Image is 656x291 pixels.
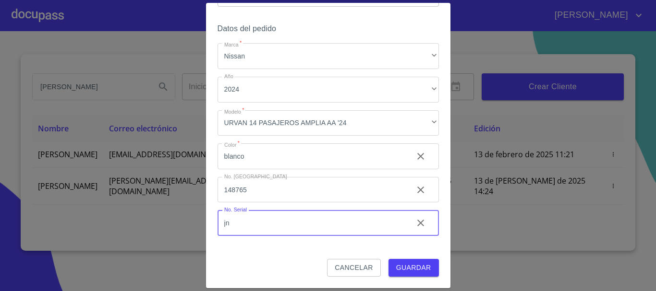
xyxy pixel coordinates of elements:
span: Guardar [396,262,431,274]
div: 2024 [218,77,439,103]
div: URVAN 14 PASAJEROS AMPLIA AA '24 [218,110,439,136]
button: Guardar [389,259,439,277]
span: Cancelar [335,262,373,274]
button: clear input [409,211,432,234]
div: Nissan [218,43,439,69]
button: Cancelar [327,259,380,277]
button: clear input [409,178,432,201]
h6: Datos del pedido [218,22,439,35]
button: clear input [409,145,432,168]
